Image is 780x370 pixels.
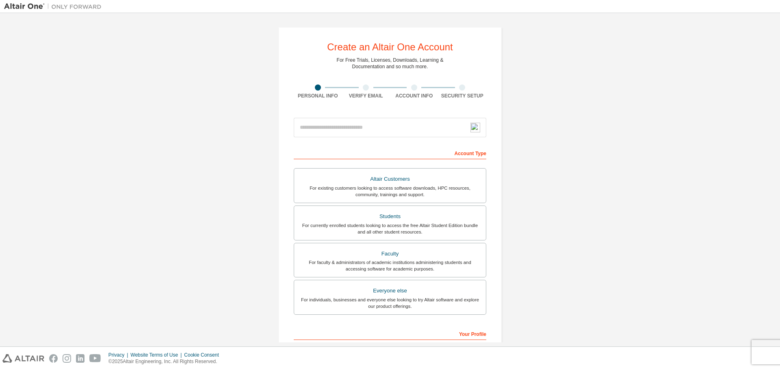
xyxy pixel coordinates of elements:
div: Students [299,211,481,222]
div: For individuals, businesses and everyone else looking to try Altair software and explore our prod... [299,296,481,309]
div: Faculty [299,248,481,260]
img: linkedin.svg [76,354,84,363]
p: © 2025 Altair Engineering, Inc. All Rights Reserved. [108,358,224,365]
img: facebook.svg [49,354,58,363]
div: For faculty & administrators of academic institutions administering students and accessing softwa... [299,259,481,272]
div: Website Terms of Use [130,352,184,358]
img: npw-badge-icon-locked.svg [470,123,480,132]
div: Verify Email [342,93,390,99]
div: Privacy [108,352,130,358]
img: Altair One [4,2,106,11]
img: instagram.svg [63,354,71,363]
div: Create an Altair One Account [327,42,453,52]
div: For Free Trials, Licenses, Downloads, Learning & Documentation and so much more. [337,57,444,70]
div: Your Profile [294,327,486,340]
div: Account Type [294,146,486,159]
div: Security Setup [438,93,487,99]
img: altair_logo.svg [2,354,44,363]
div: For currently enrolled students looking to access the free Altair Student Edition bundle and all ... [299,222,481,235]
div: Account Info [390,93,438,99]
div: Everyone else [299,285,481,296]
div: Cookie Consent [184,352,223,358]
div: For existing customers looking to access software downloads, HPC resources, community, trainings ... [299,185,481,198]
div: Altair Customers [299,173,481,185]
img: youtube.svg [89,354,101,363]
div: Personal Info [294,93,342,99]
